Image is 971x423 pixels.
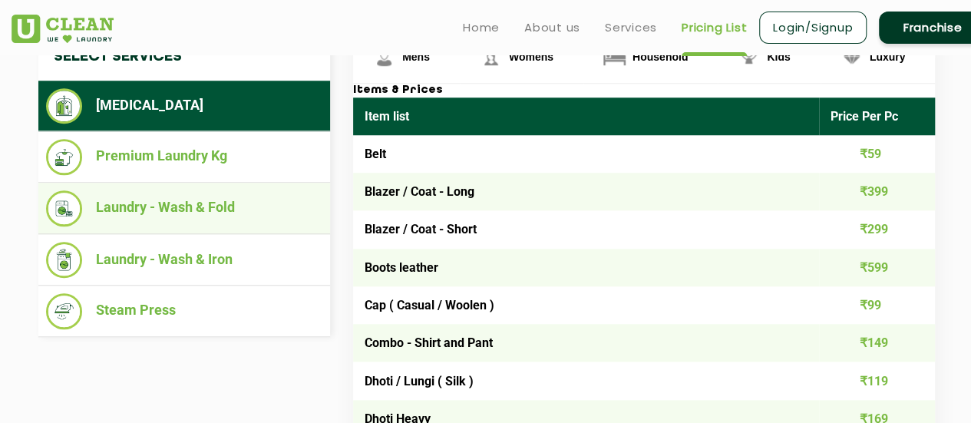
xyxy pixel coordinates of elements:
td: Combo - Shirt and Pant [353,324,819,362]
td: ₹59 [819,135,936,173]
img: Household [601,45,628,71]
span: Kids [767,51,790,63]
img: Womens [477,45,504,71]
span: Womens [509,51,553,63]
li: [MEDICAL_DATA] [46,88,322,124]
td: Dhoti / Lungi ( Silk ) [353,362,819,399]
img: Laundry - Wash & Fold [46,190,82,226]
span: Mens [402,51,430,63]
h3: Items & Prices [353,84,935,97]
th: Price Per Pc [819,97,936,135]
img: UClean Laundry and Dry Cleaning [12,15,114,43]
td: Blazer / Coat - Long [353,173,819,210]
a: Home [463,18,500,37]
img: Laundry - Wash & Iron [46,242,82,278]
td: ₹599 [819,249,936,286]
td: ₹399 [819,173,936,210]
td: Cap ( Casual / Woolen ) [353,286,819,324]
li: Steam Press [46,293,322,329]
td: ₹149 [819,324,936,362]
span: Luxury [870,51,906,63]
a: Services [605,18,657,37]
img: Dry Cleaning [46,88,82,124]
img: Luxury [838,45,865,71]
th: Item list [353,97,819,135]
li: Premium Laundry Kg [46,139,322,175]
h4: Select Services [38,33,330,81]
td: Belt [353,135,819,173]
td: Boots leather [353,249,819,286]
img: Steam Press [46,293,82,329]
a: Login/Signup [759,12,867,44]
img: Premium Laundry Kg [46,139,82,175]
li: Laundry - Wash & Iron [46,242,322,278]
li: Laundry - Wash & Fold [46,190,322,226]
td: ₹299 [819,210,936,248]
td: ₹119 [819,362,936,399]
td: Blazer / Coat - Short [353,210,819,248]
img: Kids [735,45,762,71]
a: Pricing List [682,18,747,37]
a: About us [524,18,580,37]
img: Mens [371,45,398,71]
td: ₹99 [819,286,936,324]
span: Household [632,51,688,63]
